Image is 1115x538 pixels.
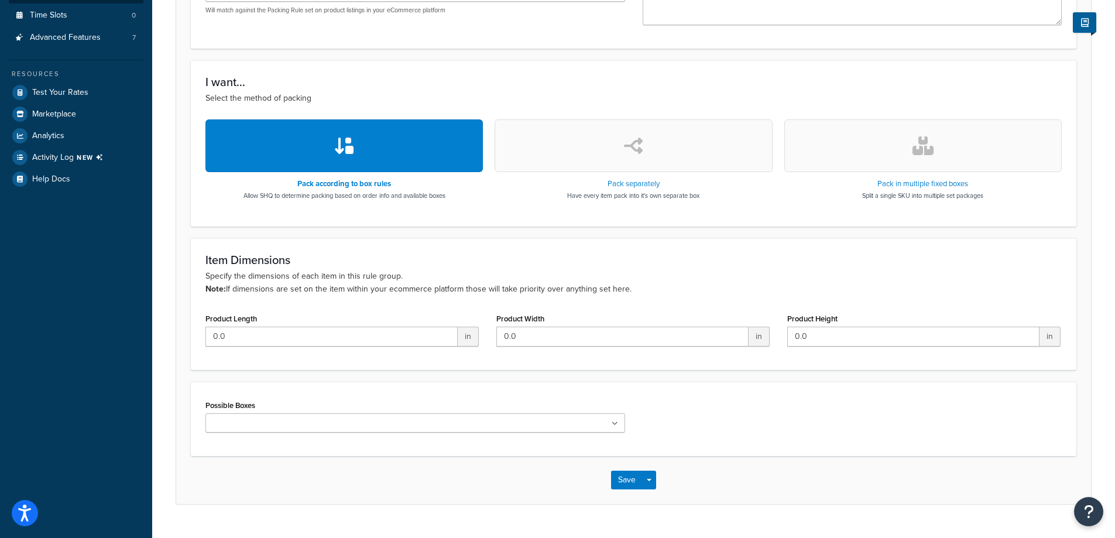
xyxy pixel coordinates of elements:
[567,180,699,188] h3: Pack separately
[9,169,143,190] a: Help Docs
[243,180,445,188] h3: Pack according to box rules
[32,150,108,165] span: Activity Log
[205,6,625,15] p: Will match against the Packing Rule set on product listings in your eCommerce platform
[9,82,143,103] a: Test Your Rates
[30,33,101,43] span: Advanced Features
[132,11,136,20] span: 0
[205,401,255,410] label: Possible Boxes
[205,76,1062,88] h3: I want...
[9,5,143,26] a: Time Slots0
[132,33,136,43] span: 7
[205,283,226,295] b: Note:
[862,191,983,200] p: Split a single SKU into multiple set packages
[9,69,143,79] div: Resources
[9,147,143,168] li: [object Object]
[30,11,67,20] span: Time Slots
[787,314,838,323] label: Product Height
[9,27,143,49] li: Advanced Features
[458,327,479,347] span: in
[205,270,1062,296] p: Specify the dimensions of each item in this rule group. If dimensions are set on the item within ...
[9,27,143,49] a: Advanced Features7
[1039,327,1061,347] span: in
[1073,12,1096,33] button: Show Help Docs
[9,147,143,168] a: Activity LogNEW
[749,327,770,347] span: in
[32,131,64,141] span: Analytics
[32,109,76,119] span: Marketplace
[205,253,1062,266] h3: Item Dimensions
[9,125,143,146] a: Analytics
[9,104,143,125] a: Marketplace
[496,314,544,323] label: Product Width
[32,174,70,184] span: Help Docs
[862,180,983,188] h3: Pack in multiple fixed boxes
[205,314,257,323] label: Product Length
[567,191,699,200] p: Have every item pack into it's own separate box
[77,153,108,162] span: NEW
[205,92,1062,105] p: Select the method of packing
[9,5,143,26] li: Time Slots
[611,471,643,489] button: Save
[243,191,445,200] p: Allow SHQ to determine packing based on order info and available boxes
[32,88,88,98] span: Test Your Rates
[1074,497,1103,526] button: Open Resource Center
